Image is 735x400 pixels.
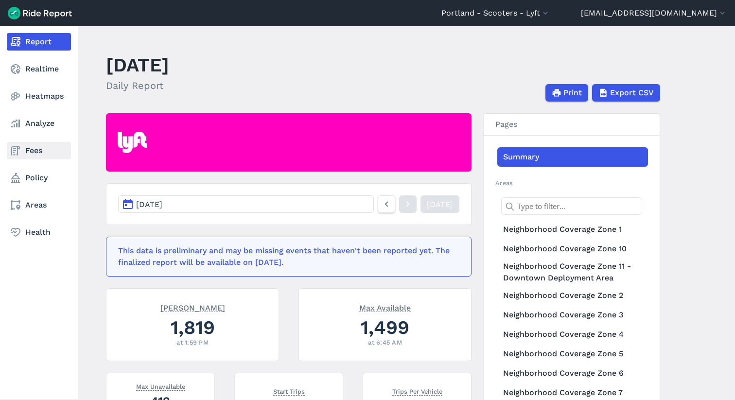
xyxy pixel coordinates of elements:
[592,84,660,102] button: Export CSV
[118,132,147,153] img: Lyft
[118,314,267,341] div: 1,819
[441,7,550,19] button: Portland - Scooters - Lyft
[497,364,648,383] a: Neighborhood Coverage Zone 6
[106,52,169,78] h1: [DATE]
[392,386,442,396] span: Trips Per Vehicle
[273,386,305,396] span: Start Trips
[311,314,459,341] div: 1,499
[484,114,660,136] h3: Pages
[7,169,71,187] a: Policy
[497,147,648,167] a: Summary
[7,224,71,241] a: Health
[106,78,169,93] h2: Daily Report
[7,60,71,78] a: Realtime
[497,325,648,344] a: Neighborhood Coverage Zone 4
[118,195,374,213] button: [DATE]
[7,33,71,51] a: Report
[610,87,654,99] span: Export CSV
[581,7,727,19] button: [EMAIL_ADDRESS][DOMAIN_NAME]
[497,305,648,325] a: Neighborhood Coverage Zone 3
[497,286,648,305] a: Neighborhood Coverage Zone 2
[160,302,225,312] span: [PERSON_NAME]
[545,84,588,102] button: Print
[497,220,648,239] a: Neighborhood Coverage Zone 1
[136,200,162,209] span: [DATE]
[7,87,71,105] a: Heatmaps
[8,7,72,19] img: Ride Report
[118,245,454,268] div: This data is preliminary and may be missing events that haven't been reported yet. The finalized ...
[495,178,648,188] h2: Areas
[497,259,648,286] a: Neighborhood Coverage Zone 11 - Downtown Deployment Area
[359,302,411,312] span: Max Available
[7,142,71,159] a: Fees
[118,338,267,347] div: at 1:59 PM
[7,196,71,214] a: Areas
[501,197,642,215] input: Type to filter...
[311,338,459,347] div: at 6:45 AM
[420,195,459,213] a: [DATE]
[563,87,582,99] span: Print
[136,381,185,391] span: Max Unavailable
[497,239,648,259] a: Neighborhood Coverage Zone 10
[497,344,648,364] a: Neighborhood Coverage Zone 5
[7,115,71,132] a: Analyze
